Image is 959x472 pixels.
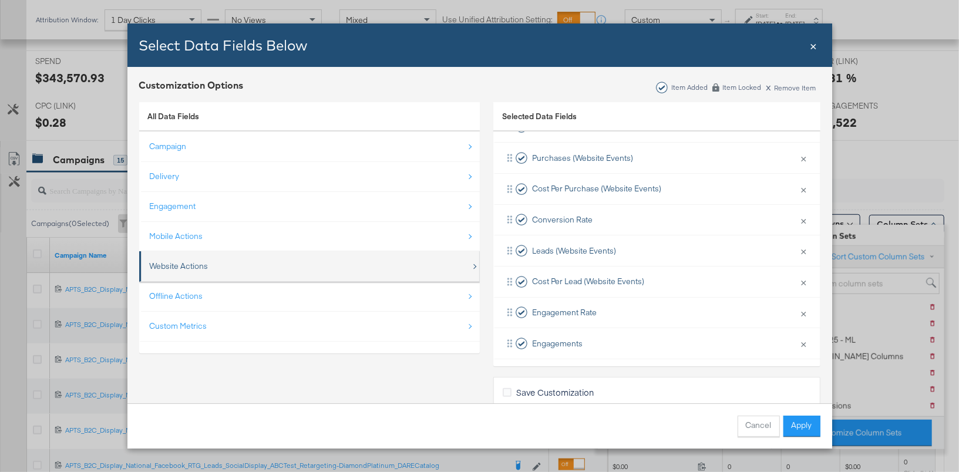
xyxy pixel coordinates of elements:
[150,201,196,212] div: Engagement
[766,82,817,92] div: Remove Item
[796,269,812,294] button: ×
[150,291,203,302] div: Offline Actions
[796,177,812,201] button: ×
[148,111,200,122] span: All Data Fields
[150,261,208,272] div: Website Actions
[532,338,583,349] span: Engagements
[127,23,832,449] div: Bulk Add Locations Modal
[810,37,817,53] span: ×
[516,386,594,398] span: Save Customization
[150,321,207,332] div: Custom Metrics
[796,301,812,325] button: ×
[502,111,577,127] span: Selected Data Fields
[150,231,203,242] div: Mobile Actions
[139,79,244,92] div: Customization Options
[796,208,812,232] button: ×
[671,83,708,92] div: Item Added
[722,83,762,92] div: Item Locked
[532,307,597,318] span: Engagement Rate
[796,238,812,263] button: ×
[139,36,308,54] span: Select Data Fields Below
[532,153,633,164] span: Purchases (Website Events)
[766,80,772,93] span: x
[150,171,180,182] div: Delivery
[532,214,593,225] span: Conversion Rate
[810,37,817,54] div: Close
[150,141,187,152] div: Campaign
[532,245,616,257] span: Leads (Website Events)
[532,183,661,194] span: Cost Per Purchase (Website Events)
[738,416,780,437] button: Cancel
[796,331,812,356] button: ×
[532,276,644,287] span: Cost Per Lead (Website Events)
[783,416,820,437] button: Apply
[796,146,812,170] button: ×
